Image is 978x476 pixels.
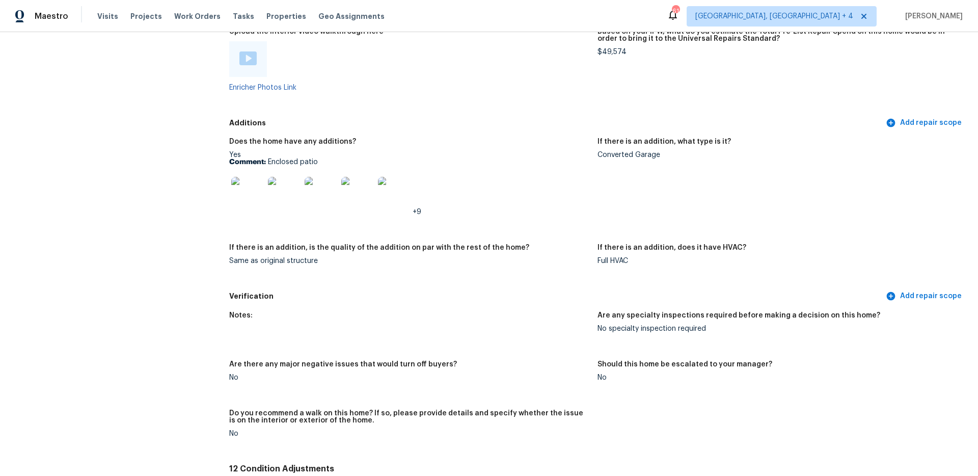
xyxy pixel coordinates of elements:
span: Visits [97,11,118,21]
span: +9 [413,208,421,216]
span: [GEOGRAPHIC_DATA], [GEOGRAPHIC_DATA] + 4 [695,11,853,21]
div: No specialty inspection required [597,325,958,332]
h5: Are there any major negative issues that would turn off buyers? [229,361,457,368]
h5: Notes: [229,312,253,319]
h4: 12 Condition Adjustments [229,464,966,474]
div: $49,574 [597,48,958,56]
span: Projects [130,11,162,21]
a: Enricher Photos Link [229,84,296,91]
div: 61 [672,6,679,16]
div: Converted Garage [597,151,958,158]
div: No [229,430,589,437]
span: Tasks [233,13,254,20]
img: Play Video [239,51,257,65]
a: Play Video [239,51,257,67]
div: Yes [229,151,589,216]
h5: Additions [229,118,884,128]
b: Comment: [229,158,266,166]
h5: Does the home have any additions? [229,138,356,145]
span: [PERSON_NAME] [901,11,963,21]
h5: Do you recommend a walk on this home? If so, please provide details and specify whether the issue... [229,410,589,424]
span: Add repair scope [888,117,962,129]
h5: Should this home be escalated to your manager? [597,361,772,368]
h5: Verification [229,291,884,302]
button: Add repair scope [884,114,966,133]
div: No [229,374,589,381]
span: Maestro [35,11,68,21]
h5: Based on your IPW, what do you estimate the Total Pre-List Repair Spend on this home would be in ... [597,28,958,42]
div: No [597,374,958,381]
div: Full HVAC [597,257,958,265]
span: Work Orders [174,11,221,21]
div: Same as original structure [229,257,589,265]
h5: If there is an addition, what type is it? [597,138,731,145]
h5: If there is an addition, does it have HVAC? [597,244,746,251]
button: Add repair scope [884,287,966,306]
h5: Are any specialty inspections required before making a decision on this home? [597,312,880,319]
h5: If there is an addition, is the quality of the addition on par with the rest of the home? [229,244,529,251]
span: Properties [266,11,306,21]
span: Add repair scope [888,290,962,303]
p: Enclosed patio [229,158,589,166]
span: Geo Assignments [318,11,385,21]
